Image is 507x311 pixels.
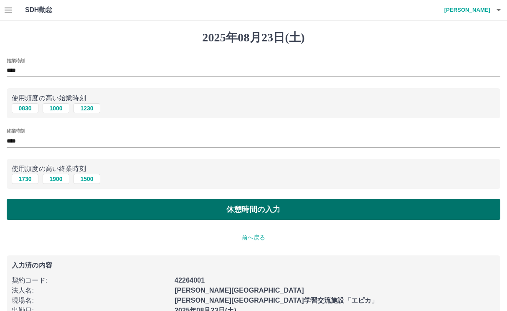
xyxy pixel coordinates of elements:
button: 0830 [12,103,38,113]
p: 法人名 : [12,286,170,296]
button: 1500 [74,174,100,184]
button: 1000 [43,103,69,113]
label: 終業時刻 [7,128,24,134]
button: 1230 [74,103,100,113]
p: 契約コード : [12,275,170,286]
label: 始業時刻 [7,57,24,64]
button: 1730 [12,174,38,184]
button: 1900 [43,174,69,184]
b: 42264001 [175,277,205,284]
p: 使用頻度の高い始業時刻 [12,93,495,103]
p: 現場名 : [12,296,170,306]
p: 入力済の内容 [12,262,495,269]
p: 使用頻度の高い終業時刻 [12,164,495,174]
b: [PERSON_NAME][GEOGRAPHIC_DATA]学習交流施設「エピカ」 [175,297,378,304]
button: 休憩時間の入力 [7,199,500,220]
h1: 2025年08月23日(土) [7,31,500,45]
p: 前へ戻る [7,233,500,242]
b: [PERSON_NAME][GEOGRAPHIC_DATA] [175,287,304,294]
